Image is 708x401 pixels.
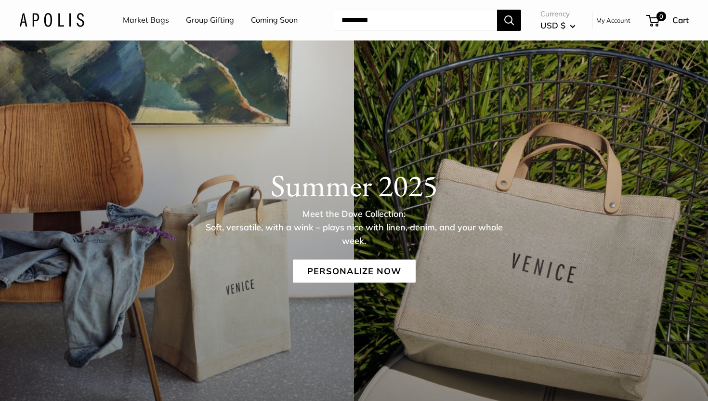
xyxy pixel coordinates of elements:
a: 0 Cart [647,13,689,28]
a: Group Gifting [186,13,234,27]
a: Personalize Now [293,260,416,283]
button: Search [497,10,521,31]
button: USD $ [540,18,576,33]
a: My Account [596,14,630,26]
p: Meet the Dove Collection: Soft, versatile, with a wink – plays nice with linen, denim, and your w... [197,207,511,248]
span: USD $ [540,20,565,30]
span: 0 [656,12,666,21]
input: Search... [334,10,497,31]
span: Cart [672,15,689,25]
img: Apolis [19,13,84,27]
a: Coming Soon [251,13,298,27]
a: Market Bags [123,13,169,27]
h1: Summer 2025 [19,167,689,204]
iframe: Sign Up via Text for Offers [8,364,103,393]
span: Currency [540,7,576,21]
